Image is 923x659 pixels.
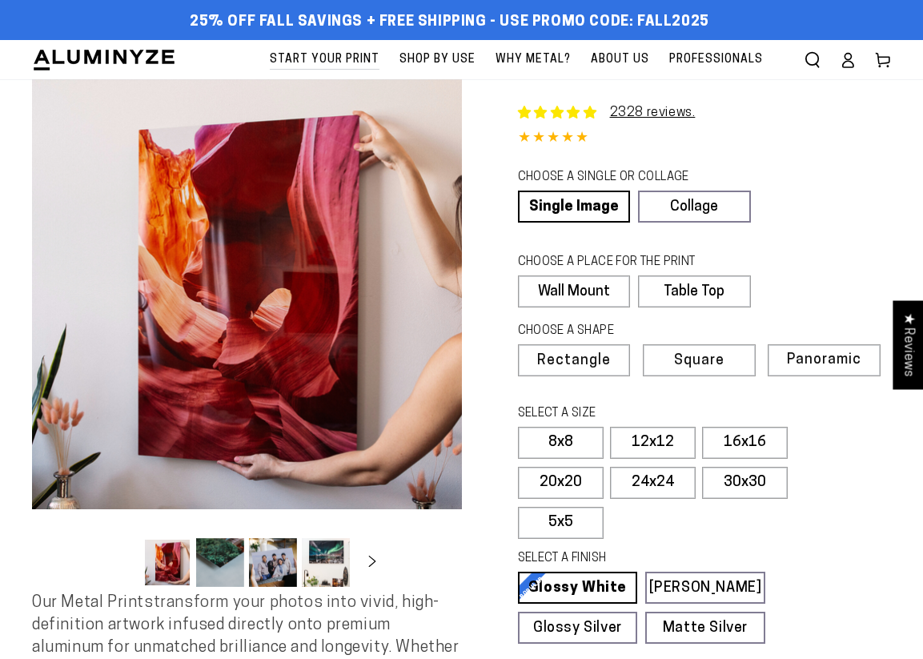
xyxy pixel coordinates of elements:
summary: Search our site [795,42,830,78]
a: Shop By Use [391,40,484,79]
media-gallery: Gallery Viewer [32,79,462,592]
label: 24x24 [610,467,696,499]
button: Load image 3 in gallery view [249,538,297,587]
span: Shop By Use [399,50,476,70]
legend: CHOOSE A PLACE FOR THE PRINT [518,254,736,271]
button: Slide left [103,544,138,580]
button: Load image 1 in gallery view [143,538,191,587]
a: Professionals [661,40,771,79]
a: About Us [583,40,657,79]
span: 25% off FALL Savings + Free Shipping - Use Promo Code: FALL2025 [190,14,709,31]
label: 12x12 [610,427,696,459]
a: Glossy Silver [518,612,638,644]
a: 2328 reviews. [610,106,696,119]
span: Panoramic [787,352,861,368]
span: Start Your Print [270,50,379,70]
label: Wall Mount [518,275,631,307]
span: About Us [591,50,649,70]
a: Start Your Print [262,40,387,79]
label: Table Top [638,275,751,307]
label: 16x16 [702,427,788,459]
label: 20x20 [518,467,604,499]
a: [PERSON_NAME] [645,572,765,604]
legend: SELECT A SIZE [518,405,736,423]
a: Single Image [518,191,631,223]
a: Matte Silver [645,612,765,644]
span: Rectangle [537,354,611,368]
a: Why Metal? [488,40,579,79]
legend: CHOOSE A SINGLE OR COLLAGE [518,169,736,187]
legend: SELECT A FINISH [518,550,736,568]
button: Load image 2 in gallery view [196,538,244,587]
label: 5x5 [518,507,604,539]
legend: CHOOSE A SHAPE [518,323,736,340]
label: 30x30 [702,467,788,499]
span: Professionals [669,50,763,70]
button: Load image 4 in gallery view [302,538,350,587]
label: 8x8 [518,427,604,459]
img: Aluminyze [32,48,176,72]
button: Slide right [355,544,390,580]
a: Glossy White [518,572,638,604]
div: 4.85 out of 5.0 stars [518,127,892,151]
span: Why Metal? [496,50,571,70]
a: Collage [638,191,751,223]
div: Click to open Judge.me floating reviews tab [893,300,923,389]
span: Square [674,354,724,368]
